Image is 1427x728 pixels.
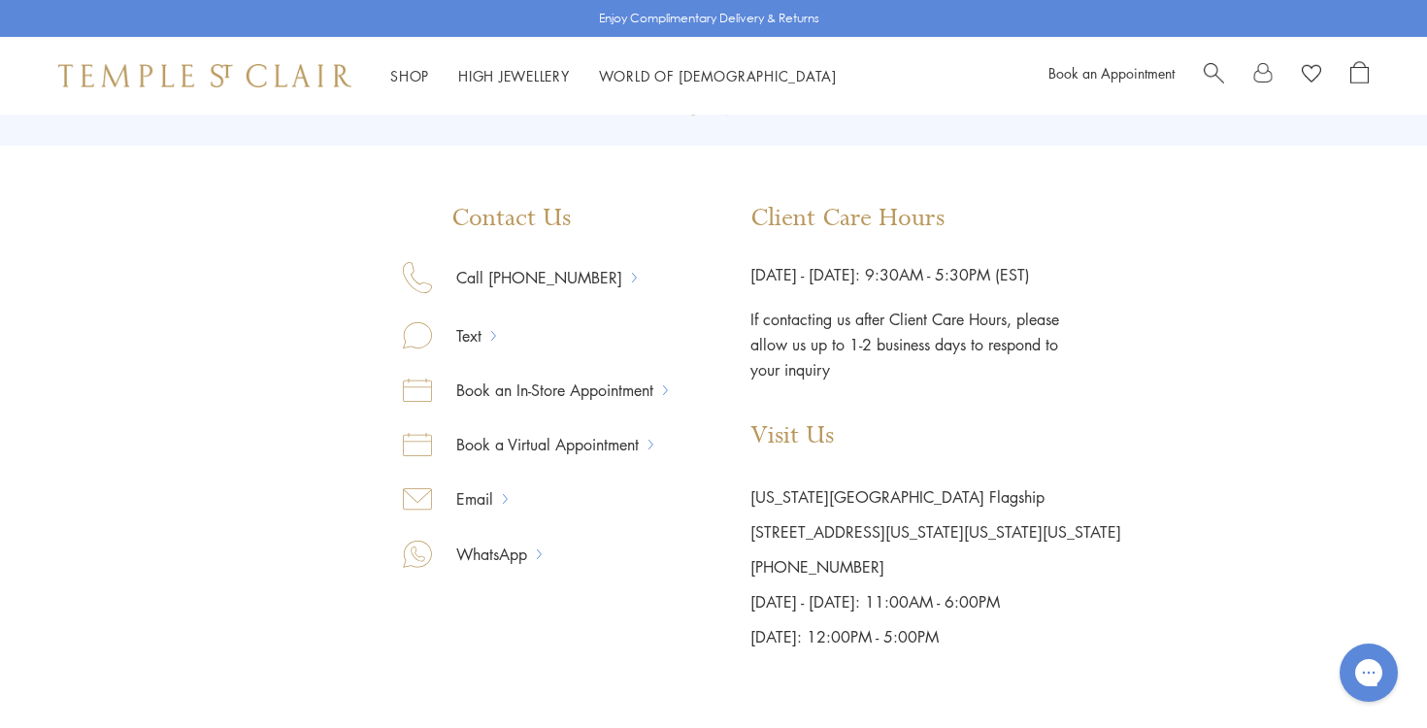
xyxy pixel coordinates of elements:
[432,378,663,403] a: Book an In-Store Appointment
[1330,637,1408,709] iframe: Gorgias live chat messenger
[750,262,1121,287] p: [DATE] - [DATE]: 9:30AM - 5:30PM (EST)
[750,521,1121,543] a: [STREET_ADDRESS][US_STATE][US_STATE][US_STATE]
[750,287,1061,382] p: If contacting us after Client Care Hours, please allow us up to 1-2 business days to respond to y...
[432,323,491,348] a: Text
[390,66,429,85] a: ShopShop
[1350,61,1369,90] a: Open Shopping Bag
[599,9,819,28] p: Enjoy Complimentary Delivery & Returns
[750,421,1121,450] p: Visit Us
[432,542,537,567] a: WhatsApp
[750,480,1121,514] p: [US_STATE][GEOGRAPHIC_DATA] Flagship
[1302,61,1321,90] a: View Wishlist
[750,556,884,578] a: [PHONE_NUMBER]
[750,619,1121,654] p: [DATE]: 12:00PM - 5:00PM
[390,64,837,88] nav: Main navigation
[750,204,1121,233] p: Client Care Hours
[1048,63,1175,83] a: Book an Appointment
[58,64,351,87] img: Temple St. Clair
[432,265,632,290] a: Call [PHONE_NUMBER]
[432,486,503,512] a: Email
[458,66,570,85] a: High JewelleryHigh Jewellery
[750,584,1121,619] p: [DATE] - [DATE]: 11:00AM - 6:00PM
[1204,61,1224,90] a: Search
[599,66,837,85] a: World of [DEMOGRAPHIC_DATA]World of [DEMOGRAPHIC_DATA]
[432,432,648,457] a: Book a Virtual Appointment
[403,204,668,233] p: Contact Us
